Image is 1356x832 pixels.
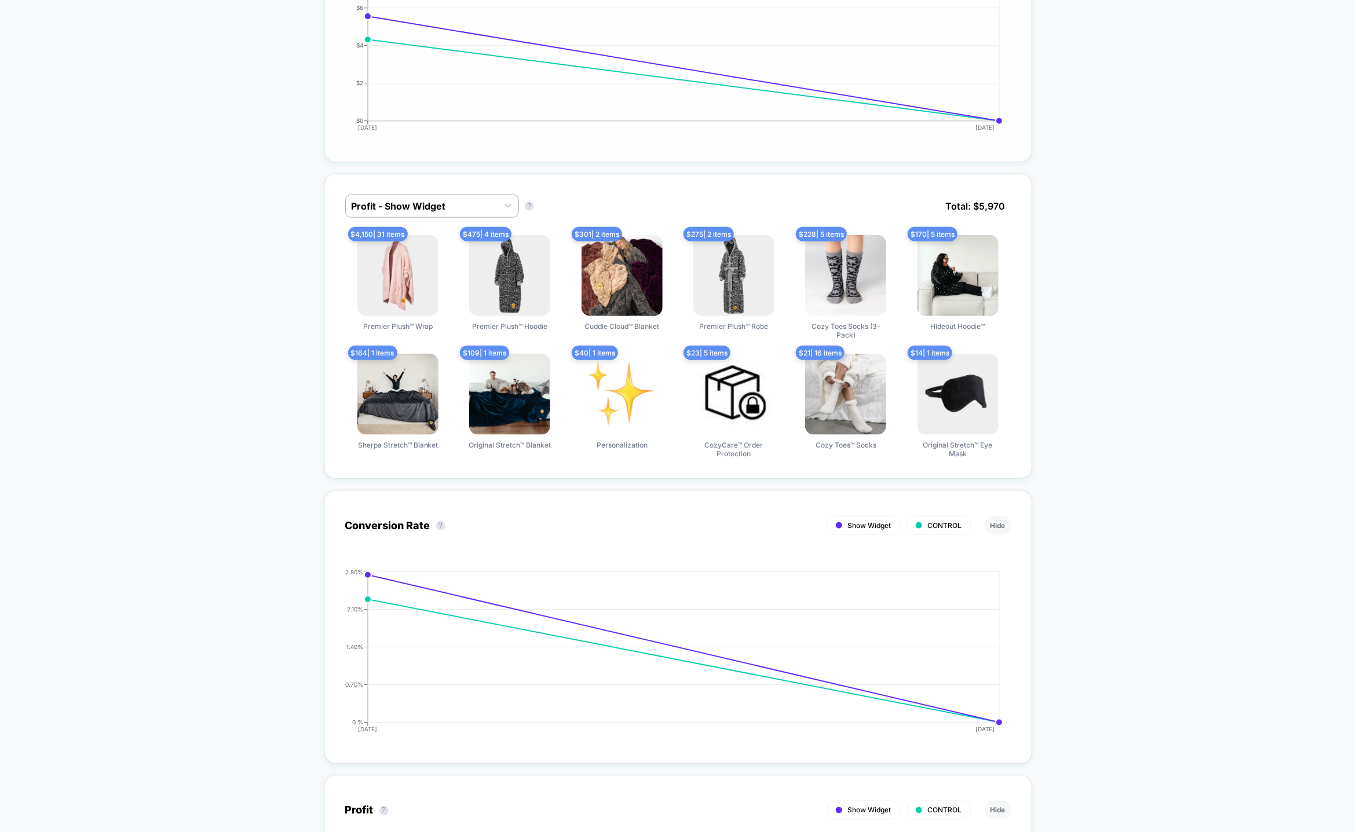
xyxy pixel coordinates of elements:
span: $ 475 | 4 items [460,227,511,241]
img: Cozy Toes Socks (3-Pack) [805,235,886,316]
div: CONVERSION_RATE [334,569,1000,743]
span: Premier Plush™ Wrap [363,322,433,331]
button: Hide [985,801,1011,820]
span: Cozy Toes™ Socks [816,441,876,449]
span: $ 40 | 1 items [572,346,618,360]
img: Premier Plush™ Hoodie [469,235,550,316]
span: Premier Plush™ Hoodie [472,322,547,331]
tspan: $0 [356,117,363,124]
tspan: [DATE] [976,124,995,131]
tspan: 1.40% [346,643,363,650]
span: Personalization [597,441,648,449]
span: Sherpa Stretch™ Blanket [358,441,438,449]
span: CozyCare™ Order Protection [690,441,777,458]
button: ? [525,201,534,211]
span: $ 301 | 2 items [572,227,622,241]
tspan: 2.10% [347,606,363,613]
img: Original Stretch™ Blanket [469,354,550,435]
img: Cuddle Cloud™ Blanket [582,235,663,316]
span: Show Widget [848,521,891,530]
span: Original Stretch™ Eye Mask [915,441,1002,458]
span: Premier Plush™ Robe [700,322,769,331]
span: $ 275 | 2 items [684,227,734,241]
span: Original Stretch™ Blanket [469,441,551,449]
button: Hide [985,516,1011,535]
span: Cuddle Cloud™ Blanket [584,322,659,331]
span: Hideout Hoodie™ [931,322,985,331]
img: Hideout Hoodie™ [918,235,999,316]
span: $ 4,150 | 31 items [348,227,408,241]
span: Total: $ 5,970 [940,195,1011,218]
tspan: $6 [356,4,363,11]
span: $ 21 | 16 items [796,346,845,360]
span: $ 228 | 5 items [796,227,847,241]
tspan: [DATE] [976,725,995,732]
img: Personalization [582,354,663,435]
tspan: 0.70% [345,681,363,688]
tspan: 0 % [352,719,363,725]
img: CozyCare™ Order Protection [693,354,774,435]
img: Premier Plush™ Robe [693,235,774,316]
tspan: 2.80% [345,569,363,576]
span: $ 170 | 5 items [908,227,957,241]
tspan: [DATE] [359,725,378,732]
span: Cozy Toes Socks (3-Pack) [802,322,889,339]
span: CONTROL [928,806,962,815]
span: $ 23 | 5 items [684,346,730,360]
img: Original Stretch™ Eye Mask [918,354,999,435]
button: ? [379,806,389,815]
button: ? [436,521,445,530]
span: CONTROL [928,521,962,530]
span: $ 109 | 1 items [460,346,509,360]
span: Show Widget [848,806,891,815]
img: Premier Plush™ Wrap [357,235,438,316]
span: $ 164 | 1 items [348,346,397,360]
img: Cozy Toes™ Socks [805,354,886,435]
span: $ 14 | 1 items [908,346,952,360]
tspan: $4 [356,42,363,49]
img: Sherpa Stretch™ Blanket [357,354,438,435]
tspan: [DATE] [359,124,378,131]
tspan: $2 [356,79,363,86]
